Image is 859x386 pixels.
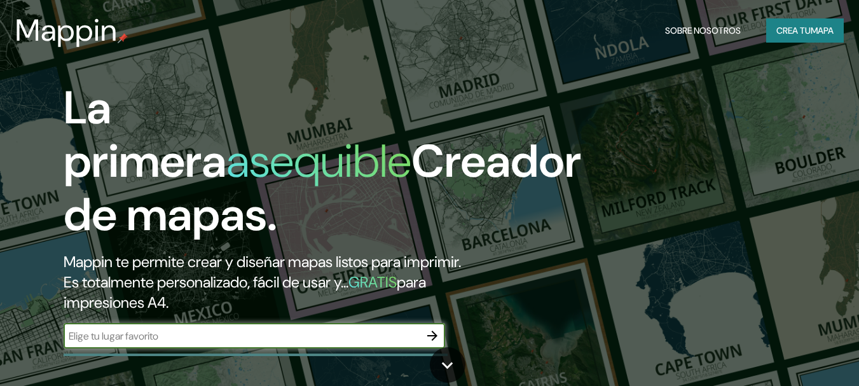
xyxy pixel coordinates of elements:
[64,272,426,312] font: para impresiones A4.
[64,252,461,272] font: Mappin te permite crear y diseñar mapas listos para imprimir.
[766,18,844,43] button: Crea tumapa
[64,272,348,292] font: Es totalmente personalizado, fácil de usar y...
[64,329,420,343] input: Elige tu lugar favorito
[64,78,226,191] font: La primera
[665,25,741,36] font: Sobre nosotros
[64,132,581,244] font: Creador de mapas.
[776,25,811,36] font: Crea tu
[348,272,397,292] font: GRATIS
[226,132,411,191] font: asequible
[15,10,118,50] font: Mappin
[746,336,845,372] iframe: Help widget launcher
[811,25,834,36] font: mapa
[118,33,128,43] img: pin de mapeo
[660,18,746,43] button: Sobre nosotros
